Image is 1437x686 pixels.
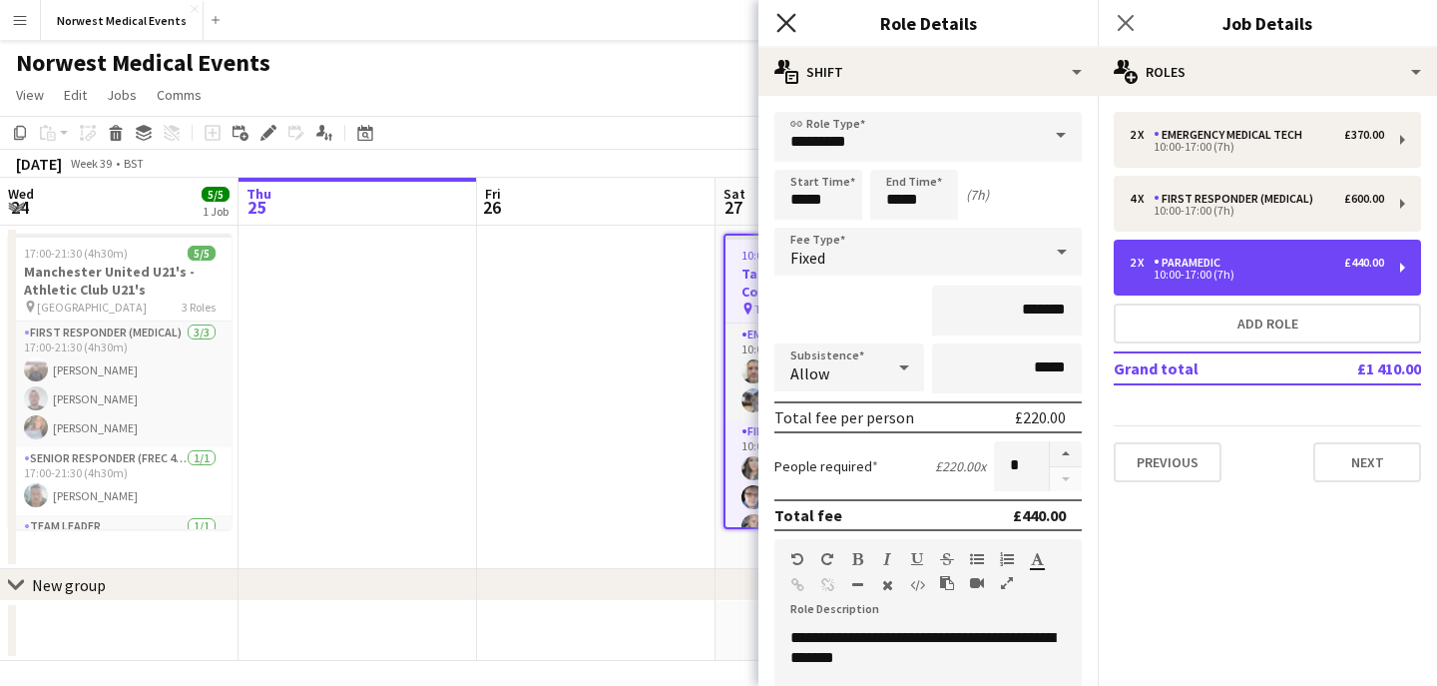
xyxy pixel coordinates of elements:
div: £440.00 [1013,505,1066,525]
div: £220.00 x [935,457,986,475]
h1: Norwest Medical Events [16,48,270,78]
span: Sat [723,185,745,203]
div: Roles [1098,48,1437,96]
button: Ordered List [1000,551,1014,567]
td: Grand total [1114,352,1295,384]
div: £220.00 [1015,407,1066,427]
app-card-role: Emergency Medical Tech2/210:00-17:00 (7h)[PERSON_NAME][PERSON_NAME] [725,324,945,420]
span: 25 [243,196,271,219]
button: Clear Formatting [880,577,894,593]
div: 10:00-17:00 (7h) [1130,270,1384,280]
span: 5/5 [188,246,216,261]
span: Allow [790,363,829,383]
a: Jobs [99,82,145,108]
div: First Responder (Medical) [1154,192,1321,206]
h3: Manchester United U21's - Athletic Club U21's [8,263,232,299]
app-card-role: First Responder (Medical)4/410:00-17:00 (7h)[PERSON_NAME][PERSON_NAME][PERSON_NAME] [725,420,945,575]
span: 27 [720,196,745,219]
span: Taste of Cumbria - Cockermouth [754,302,895,317]
span: 5/5 [202,187,230,202]
div: Paramedic [1154,256,1228,270]
span: Fri [485,185,501,203]
button: Next [1313,442,1421,482]
div: £600.00 [1344,192,1384,206]
button: Increase [1050,441,1082,467]
label: People required [774,457,878,475]
span: 24 [5,196,34,219]
app-job-card: 10:00-17:00 (7h)8/8Taste Cumbria - Cockermouth Taste of Cumbria - Cockermouth3 RolesEmergency Med... [723,234,947,529]
app-job-card: 17:00-21:30 (4h30m)5/5Manchester United U21's - Athletic Club U21's [GEOGRAPHIC_DATA]3 RolesFirst... [8,234,232,529]
div: [DATE] [16,154,62,174]
button: Unordered List [970,551,984,567]
span: Edit [64,86,87,104]
h3: Taste Cumbria - Cockermouth [725,265,945,301]
span: Fixed [790,248,825,268]
td: £1 410.00 [1295,352,1421,384]
div: Shift [758,48,1098,96]
div: Emergency Medical Tech [1154,128,1310,142]
button: Fullscreen [1000,575,1014,591]
div: BST [124,156,144,171]
button: Norwest Medical Events [41,1,204,40]
div: 2 x [1130,256,1154,270]
div: 10:00-17:00 (7h) [1130,206,1384,216]
button: HTML Code [910,577,924,593]
div: 4 x [1130,192,1154,206]
h3: Role Details [758,10,1098,36]
span: Comms [157,86,202,104]
div: 2 x [1130,128,1154,142]
button: Strikethrough [940,551,954,567]
span: Week 39 [66,156,116,171]
button: Bold [850,551,864,567]
div: £440.00 [1344,256,1384,270]
button: Previous [1114,442,1221,482]
span: Wed [8,185,34,203]
button: Paste as plain text [940,575,954,591]
button: Insert video [970,575,984,591]
button: Undo [790,551,804,567]
span: 10:00-17:00 (7h) [741,248,822,263]
div: Total fee per person [774,407,914,427]
button: Add role [1114,304,1421,343]
button: Redo [820,551,834,567]
app-card-role: Senior Responder (FREC 4 or Above)1/117:00-21:30 (4h30m)[PERSON_NAME] [8,447,232,515]
button: Italic [880,551,894,567]
span: 17:00-21:30 (4h30m) [24,246,128,261]
div: 10:00-17:00 (7h) [1130,142,1384,152]
button: Underline [910,551,924,567]
span: View [16,86,44,104]
span: Jobs [107,86,137,104]
a: View [8,82,52,108]
button: Horizontal Line [850,577,864,593]
app-card-role: Team Leader1/1 [8,515,232,583]
div: £370.00 [1344,128,1384,142]
div: New group [32,575,106,595]
span: 3 Roles [182,300,216,315]
span: Thu [246,185,271,203]
button: Text Color [1030,551,1044,567]
a: Edit [56,82,95,108]
a: Comms [149,82,210,108]
div: Total fee [774,505,842,525]
app-card-role: First Responder (Medical)3/317:00-21:30 (4h30m)[PERSON_NAME][PERSON_NAME][PERSON_NAME] [8,322,232,447]
div: (7h) [966,186,989,204]
h3: Job Details [1098,10,1437,36]
span: [GEOGRAPHIC_DATA] [37,300,147,315]
div: 1 Job [203,204,229,219]
span: 26 [482,196,501,219]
